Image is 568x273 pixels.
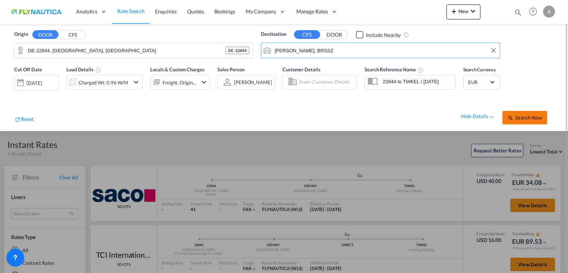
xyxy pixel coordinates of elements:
button: icon-magnifySearch Now [502,111,547,124]
span: Load Details [66,66,101,72]
span: Search Reference Name [365,66,424,72]
md-icon: icon-chevron-down [132,78,141,87]
span: Bookings [214,8,235,15]
span: Quotes [187,8,203,15]
div: Include Nearby [366,31,401,39]
span: My Company [246,8,276,15]
img: 9ba71a70730211f0938d81abc5cb9893.png [11,3,61,20]
md-input-container: DE-22844, Norderstedt, Schleswig-Holstein [15,43,253,58]
span: Reset [21,116,34,122]
button: icon-plus 400-fgNewicon-chevron-down [446,4,480,19]
div: Freight Origin Destination [162,77,198,88]
div: Help [527,5,543,19]
span: Sales Person [217,66,244,72]
button: CFS [294,30,320,39]
span: Origin [14,31,28,38]
div: Charged Wt: 0.96 W/Micon-chevron-down [66,75,143,90]
button: CFS [60,31,86,39]
md-icon: icon-chevron-up [488,114,495,120]
span: Manage Rates [296,8,328,15]
div: Freight Origin Destinationicon-chevron-down [150,75,210,90]
md-icon: icon-chevron-down [199,78,208,87]
span: Search Currency [463,67,496,72]
span: icon-magnifySearch Now [508,115,542,121]
md-icon: icon-refresh [14,116,21,123]
div: icon-refreshReset [14,115,34,124]
span: Help [527,5,539,18]
button: DOOR [321,31,347,39]
button: Clear Input [488,45,499,56]
div: icon-magnify [514,8,522,19]
button: DOOR [32,30,59,39]
div: [PERSON_NAME] [234,79,272,85]
span: Analytics [76,8,97,15]
input: Enter Customer Details [299,77,354,88]
md-icon: Your search will be saved by the below given name [418,67,424,73]
span: Locals & Custom Charges [150,66,205,72]
md-icon: icon-magnify [508,115,514,121]
md-icon: Chargeable Weight [95,67,101,73]
span: Rate Search [117,8,145,14]
span: Destination [261,31,286,38]
md-select: Select Currency: € EUREuro [467,77,496,87]
span: New [449,8,477,14]
md-datepicker: Select [14,89,20,99]
input: Search Reference Name [379,76,455,87]
span: EUR [468,79,489,86]
div: A [543,6,555,18]
md-checkbox: Checkbox No Ink [356,31,401,38]
md-select: Sales Person: Alina Iskaev [233,77,273,87]
md-input-container: Santos, BRSSZ [261,43,500,58]
span: Customer Details [283,66,320,72]
div: [DATE] [14,75,59,90]
span: Cut Off Date [14,66,42,72]
span: DE - 22844 [228,48,247,53]
input: Search by Door [28,45,225,56]
div: Charged Wt: 0.96 W/M [79,77,128,88]
div: [DATE] [26,80,42,86]
md-icon: icon-plus 400-fg [449,7,458,16]
input: Search by Port [275,45,496,56]
div: hide detailsicon-chevron-up [461,113,495,120]
md-icon: icon-chevron-down [468,7,477,16]
span: Enquiries [155,8,177,15]
md-icon: icon-magnify [514,8,522,16]
md-icon: Unchecked: Ignores neighbouring ports when fetching rates.Checked : Includes neighbouring ports w... [403,32,409,38]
